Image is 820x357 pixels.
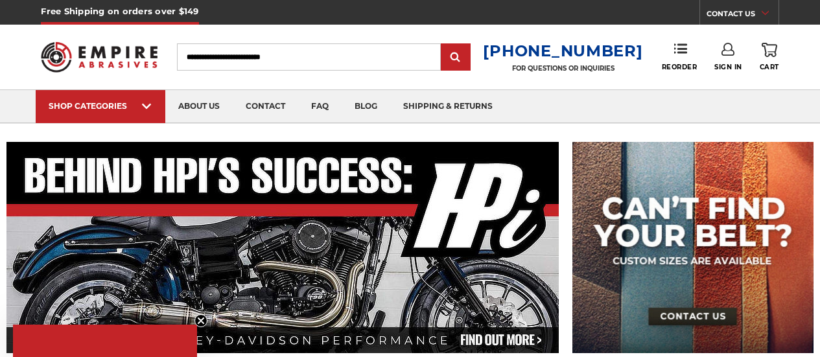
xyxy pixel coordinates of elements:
a: contact [233,90,298,123]
input: Submit [443,45,469,71]
div: Close teaser [13,325,197,357]
img: Banner for an interview featuring Horsepower Inc who makes Harley performance upgrades featured o... [6,142,559,353]
a: Cart [760,43,779,71]
span: Reorder [662,63,697,71]
button: Close teaser [194,314,207,327]
p: FOR QUESTIONS OR INQUIRIES [483,64,642,73]
img: Empire Abrasives [41,34,157,80]
a: [PHONE_NUMBER] [483,41,642,60]
a: Reorder [662,43,697,71]
a: CONTACT US [707,6,779,25]
span: Cart [760,63,779,71]
a: shipping & returns [390,90,506,123]
a: blog [342,90,390,123]
a: about us [165,90,233,123]
a: faq [298,90,342,123]
span: Sign In [714,63,742,71]
img: promo banner for custom belts. [572,142,814,353]
div: SHOP CATEGORIES [49,101,152,111]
